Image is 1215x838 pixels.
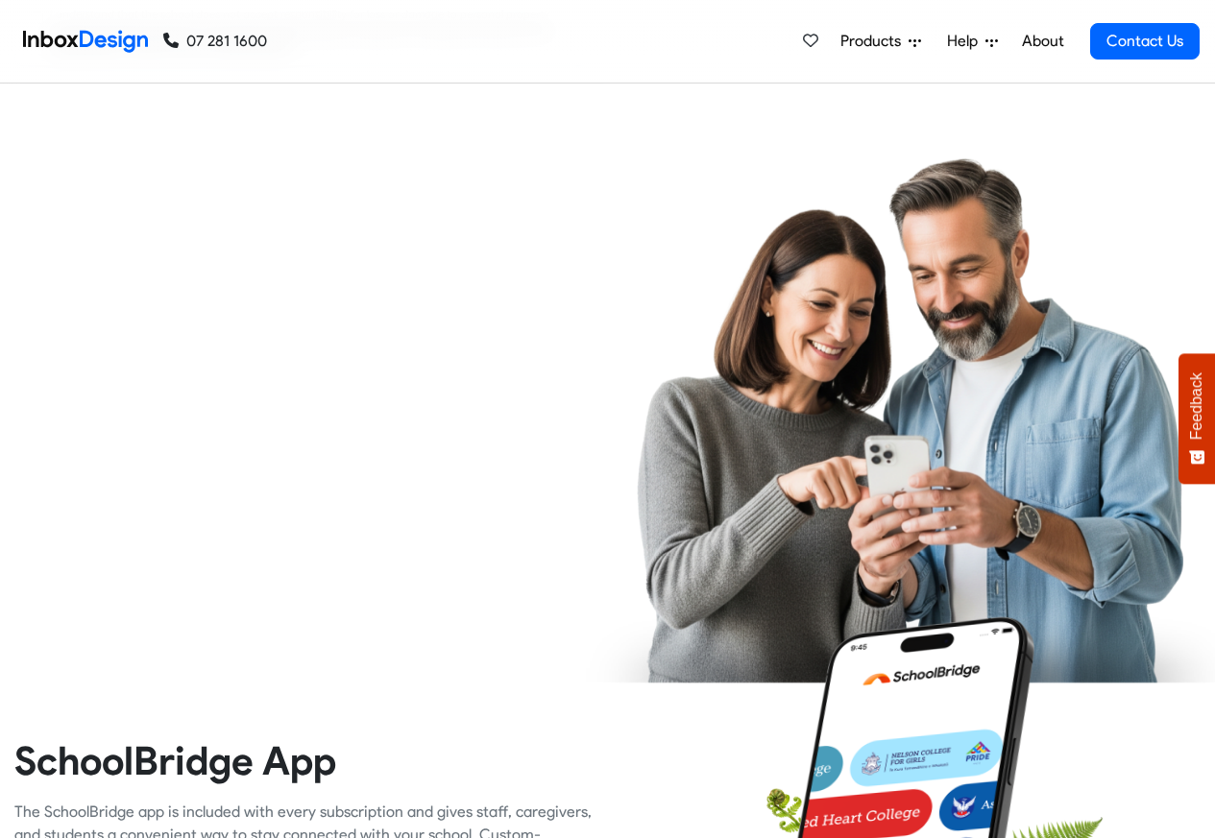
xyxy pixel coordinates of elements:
[939,22,1006,60] a: Help
[163,30,267,53] a: 07 281 1600
[840,30,909,53] span: Products
[947,30,985,53] span: Help
[1016,22,1069,60] a: About
[14,736,594,785] heading: SchoolBridge App
[1090,23,1200,60] a: Contact Us
[1179,353,1215,484] button: Feedback - Show survey
[833,22,929,60] a: Products
[1188,372,1205,440] span: Feedback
